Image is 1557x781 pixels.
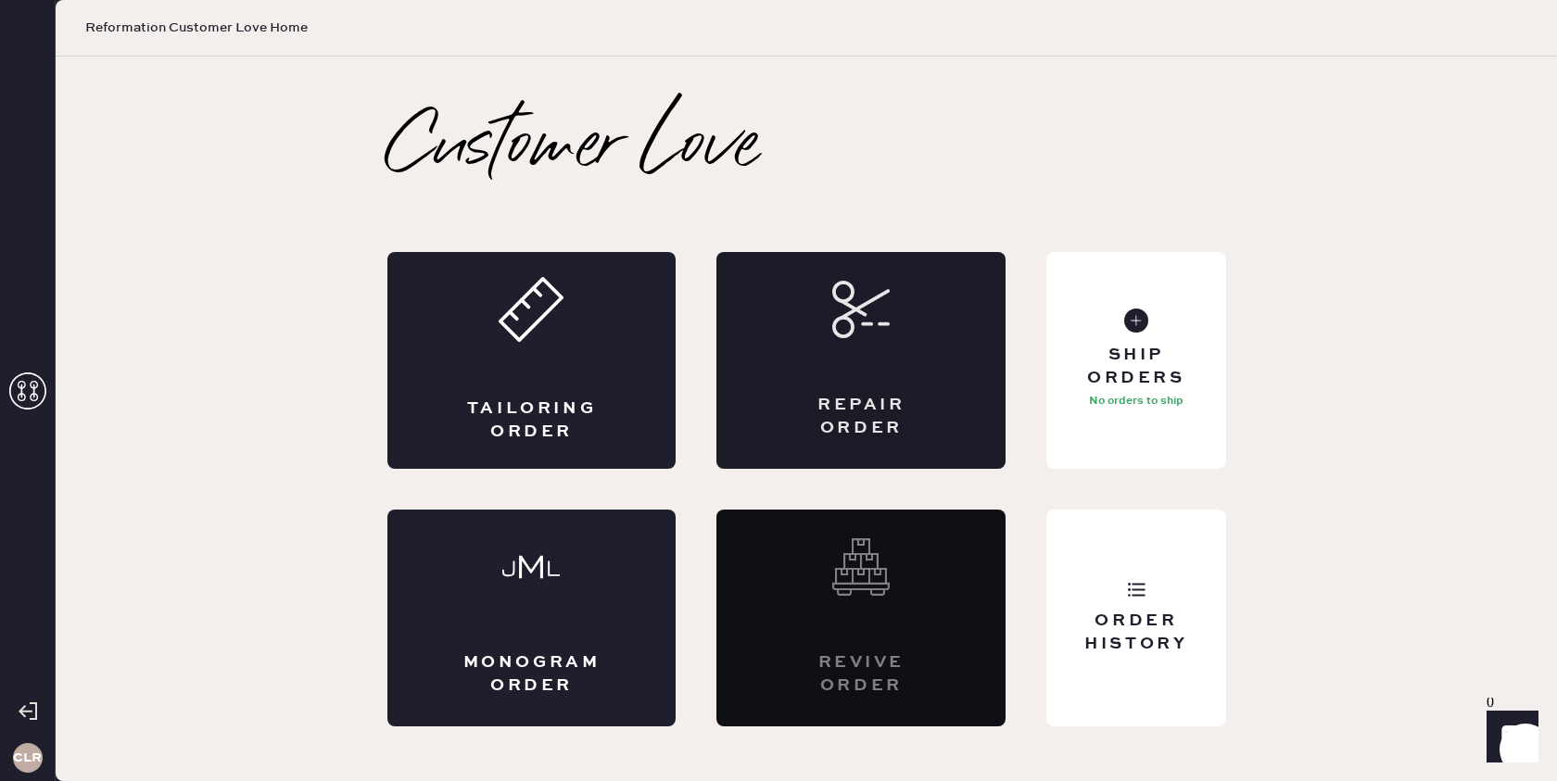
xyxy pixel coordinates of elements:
[1061,610,1210,656] div: Order History
[1469,698,1549,777] iframe: Front Chat
[1061,344,1210,390] div: Ship Orders
[716,510,1006,726] div: Interested? Contact us at care@hemster.co
[387,111,759,185] h2: Customer Love
[13,751,42,764] h3: CLR
[85,19,308,37] span: Reformation Customer Love Home
[1089,390,1184,412] p: No orders to ship
[791,651,931,698] div: Revive order
[462,651,602,698] div: Monogram Order
[791,394,931,440] div: Repair Order
[462,397,602,444] div: Tailoring Order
